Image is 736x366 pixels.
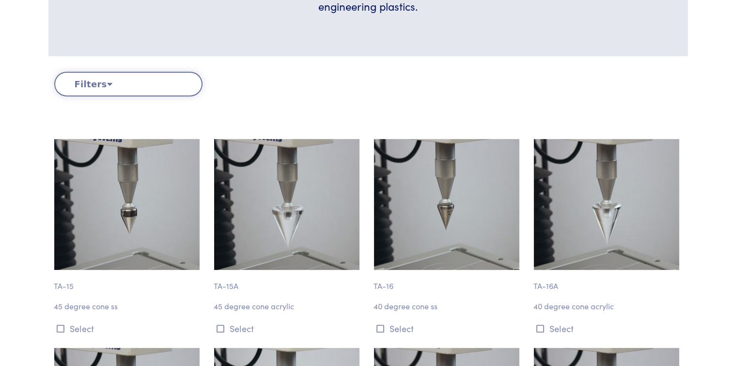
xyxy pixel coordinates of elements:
[374,270,522,292] p: TA-16
[214,320,362,336] button: Select
[54,320,203,336] button: Select
[214,300,362,313] p: 45 degree cone acrylic
[534,270,682,292] p: TA-16A
[534,320,682,336] button: Select
[54,270,203,292] p: TA-15
[54,300,203,313] p: 45 degree cone ss
[214,270,362,292] p: TA-15A
[374,139,519,270] img: cone_ta-16_40-degree_2.jpg
[54,72,203,96] button: Filters
[374,300,522,313] p: 40 degree cone ss
[534,139,679,270] img: cone_ta-16a_40-degree_2.jpg
[534,300,682,313] p: 40 degree cone acrylic
[54,139,200,270] img: cone_ta-15_45-degree_2.jpg
[374,320,522,336] button: Select
[214,139,360,270] img: cone_ta-15a_45-degree_2.jpg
